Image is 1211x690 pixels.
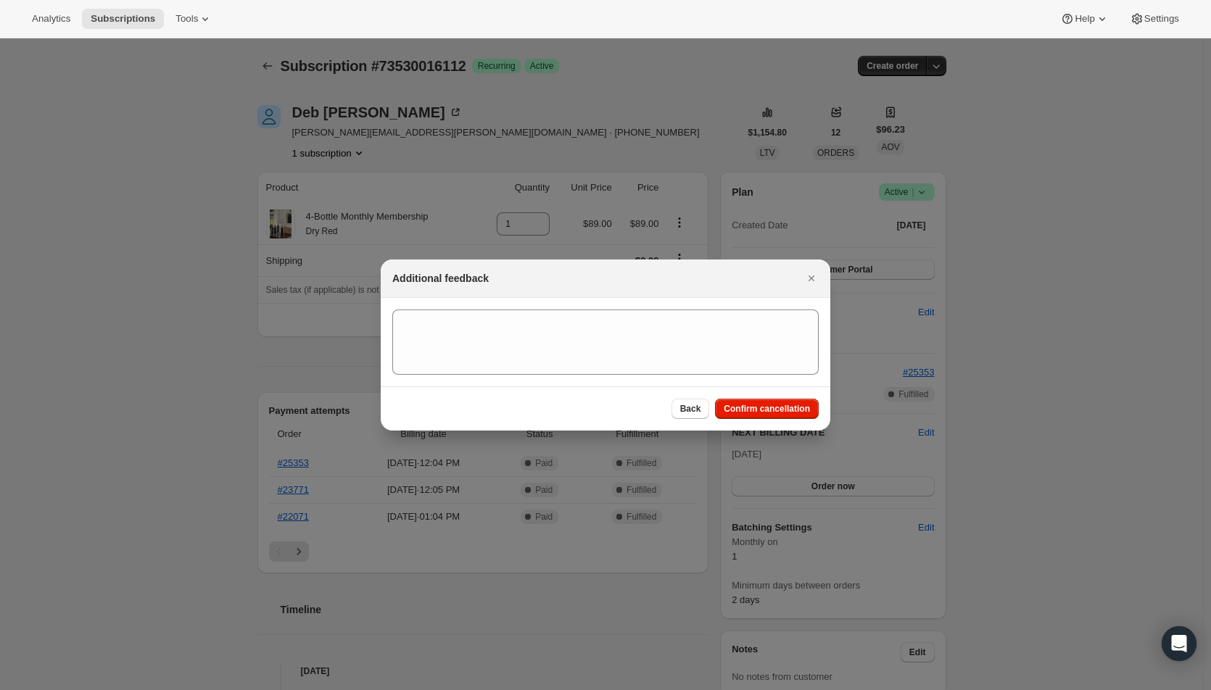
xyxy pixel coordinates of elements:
[801,268,822,288] button: Close
[724,403,810,415] span: Confirm cancellation
[392,271,489,286] h2: Additional feedback
[23,9,79,29] button: Analytics
[715,399,819,419] button: Confirm cancellation
[671,399,710,419] button: Back
[1051,9,1117,29] button: Help
[82,9,164,29] button: Subscriptions
[91,13,155,25] span: Subscriptions
[1075,13,1094,25] span: Help
[175,13,198,25] span: Tools
[167,9,221,29] button: Tools
[680,403,701,415] span: Back
[1162,626,1196,661] div: Open Intercom Messenger
[1121,9,1188,29] button: Settings
[32,13,70,25] span: Analytics
[1144,13,1179,25] span: Settings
